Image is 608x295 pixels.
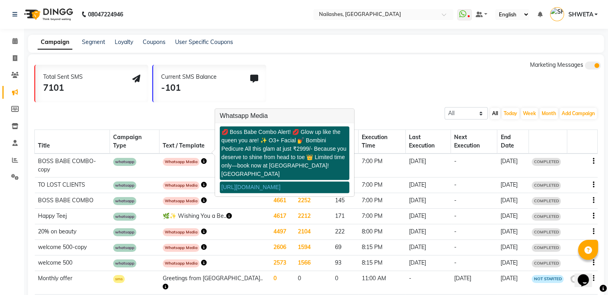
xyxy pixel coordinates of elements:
[406,255,451,271] td: [DATE]
[270,193,295,209] td: 4661
[113,158,136,166] span: whatsapp
[163,197,199,205] span: Whatsapp Media
[451,255,497,271] td: -
[270,271,295,295] td: 0
[220,126,349,180] div: 💋 Boss Babe Combo Alert! 💋 Glow up like the queen you are! ✨ O3+ Facial 💅 Bombini Pedicure All th...
[497,209,529,224] td: [DATE]
[359,177,406,193] td: 7:00 PM
[497,271,529,295] td: [DATE]
[113,244,136,252] span: whatsapp
[113,259,136,267] span: whatsapp
[270,255,295,271] td: 2573
[560,108,597,119] button: Add Campaign
[574,263,600,287] iframe: chat widget
[406,193,451,209] td: [DATE]
[451,271,497,295] td: [DATE]
[359,153,406,177] td: 7:00 PM
[295,209,332,224] td: 2212
[20,3,75,26] img: logo
[35,255,110,271] td: welcome 500
[570,275,586,283] label: false
[540,108,558,119] button: Month
[221,184,281,190] a: [URL][DOMAIN_NAME]
[359,130,406,154] th: Execution Time
[406,209,451,224] td: [DATE]
[451,177,497,193] td: -
[88,3,123,26] b: 08047224946
[359,209,406,224] td: 7:00 PM
[406,130,451,154] th: Last Execution
[113,228,136,236] span: whatsapp
[332,240,358,255] td: 69
[143,38,165,46] a: Coupons
[332,209,358,224] td: 171
[550,7,564,21] img: SHWETA
[497,224,529,240] td: [DATE]
[521,108,538,119] button: Week
[43,81,83,94] div: 7101
[35,240,110,255] td: welcome 500-copy
[113,213,136,221] span: whatsapp
[35,209,110,224] td: Happy Teej
[115,38,133,46] a: Loyalty
[295,255,332,271] td: 1566
[497,193,529,209] td: [DATE]
[110,130,159,154] th: Campaign Type
[35,153,110,177] td: BOSS BABE COMBO-copy
[532,259,561,267] span: COMPLETED
[406,153,451,177] td: [DATE]
[35,224,110,240] td: 20% on beauty
[406,240,451,255] td: [DATE]
[451,209,497,224] td: -
[332,224,358,240] td: 222
[270,224,295,240] td: 4497
[490,108,500,119] button: All
[359,255,406,271] td: 8:15 PM
[113,197,136,205] span: whatsapp
[406,177,451,193] td: [DATE]
[451,153,497,177] td: -
[532,181,561,189] span: COMPLETED
[159,271,270,295] td: Greetings from [GEOGRAPHIC_DATA]..
[332,255,358,271] td: 93
[163,259,199,267] span: Whatsapp Media
[359,224,406,240] td: 8:00 PM
[532,275,564,283] span: NOT STARTED
[270,240,295,255] td: 2606
[451,193,497,209] td: -
[163,181,199,189] span: Whatsapp Media
[295,240,332,255] td: 1594
[532,213,561,221] span: COMPLETED
[532,228,561,236] span: COMPLETED
[359,240,406,255] td: 8:15 PM
[532,197,561,205] span: COMPLETED
[82,38,105,46] a: Segment
[35,271,110,295] td: Monthly offer
[163,158,199,166] span: Whatsapp Media
[270,209,295,224] td: 4617
[43,73,83,81] div: Total Sent SMS
[113,181,136,189] span: whatsapp
[35,193,110,209] td: BOSS BABE COMBO
[295,271,332,295] td: 0
[38,35,72,50] a: Campaign
[359,193,406,209] td: 7:00 PM
[406,224,451,240] td: [DATE]
[532,158,561,166] span: COMPLETED
[568,10,593,19] span: SHWETA
[451,130,497,154] th: Next Execution
[451,240,497,255] td: -
[332,193,358,209] td: 145
[497,177,529,193] td: [DATE]
[530,61,583,68] span: Marketing Messages
[532,244,561,252] span: COMPLETED
[359,271,406,295] td: 11:00 AM
[159,209,270,224] td: 🌿✨ Wishing You a Be..
[497,240,529,255] td: [DATE]
[159,130,270,154] th: Text / Template
[497,130,529,154] th: End Date
[163,244,199,252] span: Whatsapp Media
[497,153,529,177] td: [DATE]
[161,73,217,81] div: Current SMS Balance
[35,177,110,193] td: TO LOST CLIENTS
